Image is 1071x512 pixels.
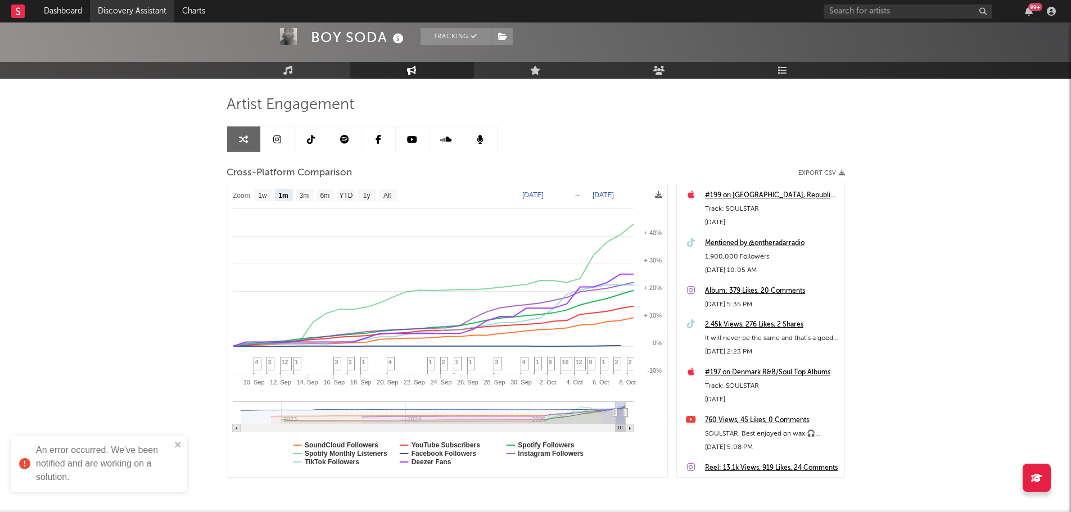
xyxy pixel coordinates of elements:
div: 1,900,000 Followers [705,250,839,264]
text: 14. Sep [296,379,318,386]
span: 3 [268,359,272,365]
text: YTD [339,192,353,200]
text: [DATE] [593,191,614,199]
span: 8 [589,359,593,365]
div: [DATE] 5:08 PM [705,441,839,454]
text: SoundCloud Followers [305,441,378,449]
text: 1w [258,192,267,200]
div: Track: SOULSTAR [705,202,839,216]
div: [DATE] [705,216,839,229]
button: 99+ [1025,7,1033,16]
text: TikTok Followers [305,458,359,466]
div: Track: SOULSTAR [705,379,839,393]
a: Album: 379 Likes, 20 Comments [705,284,839,298]
div: An error occurred. We've been notified and are working on a solution. [36,443,171,484]
button: Export CSV [798,170,845,176]
span: 1 [602,359,605,365]
span: 16 [562,359,569,365]
text: + 20% [644,284,662,291]
text: 0% [653,339,662,346]
text: 1m [278,192,288,200]
text: 28. Sep [483,379,505,386]
button: Tracking [421,28,491,45]
text: Spotify Followers [518,441,574,449]
span: 1 [429,359,432,365]
a: 760 Views, 45 Likes, 0 Comments [705,414,839,427]
span: 12 [576,359,582,365]
text: Spotify Monthly Listeners [305,450,387,457]
div: It will never be the same and that’s a good thing 🫰🏽 SOULSTAR MY ALBUM IS OUT NOW. #change #souls... [705,332,839,345]
span: 3 [335,359,338,365]
text: All [383,192,390,200]
text: 1y [363,192,370,200]
span: 2 [615,359,618,365]
span: 3 [349,359,352,365]
span: 9 [549,359,552,365]
text: 3m [299,192,309,200]
text: 4. Oct [566,379,582,386]
text: [DATE] [522,191,544,199]
text: 16. Sep [323,379,345,386]
div: [DATE] 5:02 PM [705,475,839,488]
div: 99 + [1028,3,1042,11]
text: + 10% [644,312,662,319]
text: 12. Sep [270,379,291,386]
text: + 40% [644,229,662,236]
div: [DATE] 2:23 PM [705,345,839,359]
input: Search for artists [824,4,992,19]
span: 1 [469,359,472,365]
span: Artist Engagement [227,98,354,112]
text: 26. Sep [457,379,478,386]
span: 3 [495,359,499,365]
span: 12 [282,359,288,365]
text: Instagram Followers [518,450,584,457]
span: 4 [388,359,392,365]
text: 24. Sep [430,379,451,386]
span: 1 [362,359,365,365]
text: 8. Oct [619,379,635,386]
a: Reel: 13.1k Views, 919 Likes, 24 Comments [705,461,839,475]
a: #197 on Denmark R&B/Soul Top Albums [705,366,839,379]
span: 2 [629,359,632,365]
span: 1 [295,359,299,365]
text: → [574,191,581,199]
span: 4 [522,359,526,365]
text: 20. Sep [377,379,398,386]
a: #199 on [GEOGRAPHIC_DATA], Republic of R&B/Soul Top Albums [705,189,839,202]
div: [DATE] [705,393,839,406]
button: close [174,440,182,451]
text: 6. Oct [592,379,608,386]
div: [DATE] 5:35 PM [705,298,839,311]
text: 30. Sep [510,379,532,386]
text: 22. Sep [403,379,424,386]
text: Deezer Fans [411,458,451,466]
text: 10. Sep [243,379,264,386]
text: -10% [647,367,662,374]
span: 2 [442,359,445,365]
text: 6m [320,192,329,200]
div: BOY SODA [311,28,406,47]
text: Zoom [233,192,250,200]
text: Facebook Followers [411,450,476,457]
div: [DATE] 10:05 AM [705,264,839,277]
text: 18. Sep [350,379,371,386]
span: Cross-Platform Comparison [227,166,352,180]
a: 2.45k Views, 276 Likes, 2 Shares [705,318,839,332]
text: YouTube Subscribers [411,441,480,449]
text: + 30% [644,257,662,264]
span: 1 [455,359,459,365]
a: Mentioned by @ontheradarradio [705,237,839,250]
span: 1 [536,359,539,365]
span: 4 [255,359,259,365]
text: 2. Oct [539,379,555,386]
div: SOULSTAR. Best enjoyed on wax 🎧 #soulstar #newalbum #vinyl #rnbsoul #rnbmusic #vinylrecords #wax [705,427,839,441]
